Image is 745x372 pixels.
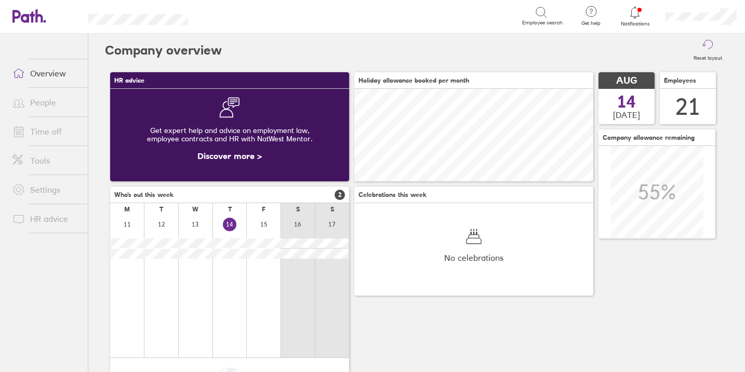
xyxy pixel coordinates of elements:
[616,75,637,86] span: AUG
[522,20,563,26] span: Employee search
[358,191,427,198] span: Celebrations this week
[124,206,130,213] div: M
[4,179,88,200] a: Settings
[358,77,469,84] span: Holiday allowance booked per month
[159,206,163,213] div: T
[216,11,243,20] div: Search
[664,77,696,84] span: Employees
[574,20,608,26] span: Get help
[444,253,503,262] span: No celebrations
[105,34,222,67] h2: Company overview
[296,206,300,213] div: S
[4,121,88,142] a: Time off
[618,21,652,27] span: Notifications
[675,94,700,120] div: 21
[114,77,144,84] span: HR advice
[4,150,88,171] a: Tools
[262,206,265,213] div: F
[197,151,262,161] a: Discover more >
[228,206,232,213] div: T
[330,206,334,213] div: S
[4,208,88,229] a: HR advice
[687,52,728,61] label: Reset layout
[4,63,88,84] a: Overview
[603,134,695,141] span: Company allowance remaining
[335,190,345,200] span: 2
[114,191,174,198] span: Who's out this week
[617,94,636,110] span: 14
[618,5,652,27] a: Notifications
[687,34,728,67] button: Reset layout
[613,110,640,119] span: [DATE]
[4,92,88,113] a: People
[192,206,198,213] div: W
[118,118,341,151] div: Get expert help and advice on employment law, employee contracts and HR with NatWest Mentor.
